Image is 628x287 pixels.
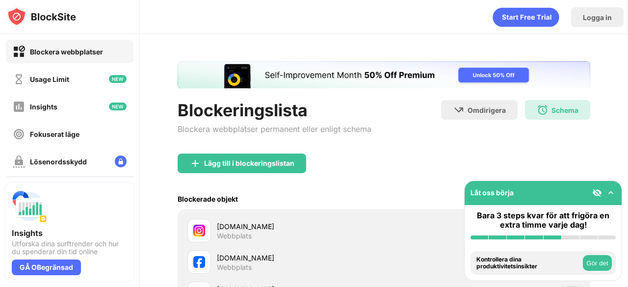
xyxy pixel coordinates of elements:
[471,188,514,197] div: Låt oss börja
[13,46,25,58] img: block-on.svg
[115,156,127,167] img: lock-menu.svg
[30,130,79,138] div: Fokuserat läge
[193,225,205,236] img: favicons
[204,159,294,167] div: Lägg till i blockeringslistan
[493,7,559,27] div: animation
[606,188,616,198] img: omni-setup-toggle.svg
[468,106,506,114] div: Omdirigera
[583,255,612,271] button: Gör det
[551,106,578,114] div: Schema
[178,100,371,120] div: Blockeringslista
[109,75,127,83] img: new-icon.svg
[471,211,616,230] div: Bara 3 steps kvar för att frigöra en extra timme varje dag!
[13,156,25,168] img: password-protection-off.svg
[217,232,252,240] div: Webbplats
[12,240,128,256] div: Utforska dina surftrender och hur du spenderar din tid online
[178,195,238,203] div: Blockerade objekt
[217,263,252,272] div: Webbplats
[476,256,580,270] div: Kontrollera dina produktivitetsinsikter
[30,48,103,56] div: Blockera webbplatser
[193,256,205,268] img: favicons
[30,75,69,83] div: Usage Limit
[178,124,371,134] div: Blockera webbplatser permanent eller enligt schema
[12,189,47,224] img: push-insights.svg
[30,103,57,111] div: Insights
[178,61,590,88] iframe: Banner
[7,7,76,26] img: logo-blocksite.svg
[217,221,384,232] div: [DOMAIN_NAME]
[13,128,25,140] img: focus-off.svg
[13,73,25,85] img: time-usage-off.svg
[13,101,25,113] img: insights-off.svg
[109,103,127,110] img: new-icon.svg
[592,188,602,198] img: eye-not-visible.svg
[583,13,612,22] div: Logga in
[12,228,128,238] div: Insights
[217,253,384,263] div: [DOMAIN_NAME]
[30,157,87,166] div: Lösenordsskydd
[12,260,81,275] div: GÅ OBegränsad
